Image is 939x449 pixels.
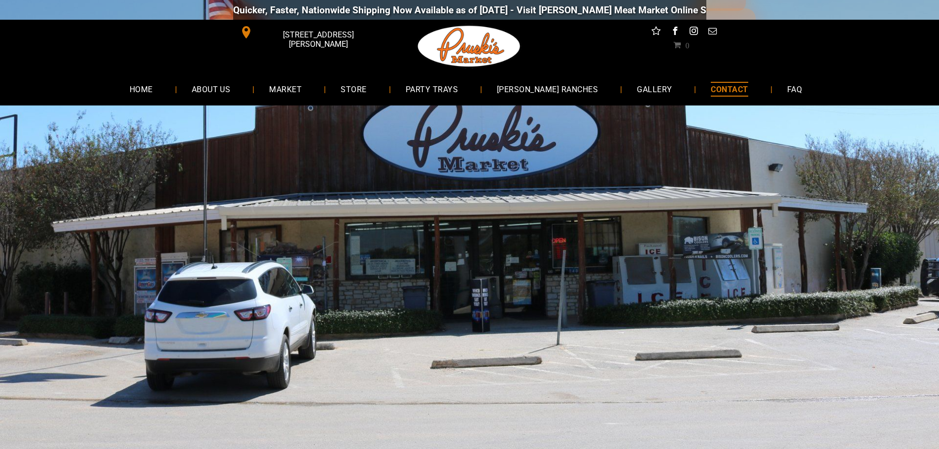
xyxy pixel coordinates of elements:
a: instagram [687,25,700,40]
a: MARKET [254,76,316,102]
img: Pruski-s+Market+HQ+Logo2-259w.png [416,20,522,73]
a: Social network [650,25,662,40]
a: FAQ [772,76,817,102]
a: GALLERY [622,76,687,102]
span: 0 [685,41,689,49]
a: ABOUT US [177,76,245,102]
a: PARTY TRAYS [391,76,473,102]
a: STORE [326,76,381,102]
span: [STREET_ADDRESS][PERSON_NAME] [254,25,382,54]
a: [PERSON_NAME] RANCHES [482,76,613,102]
a: email [706,25,719,40]
a: [STREET_ADDRESS][PERSON_NAME] [233,25,384,40]
a: facebook [668,25,681,40]
a: HOME [115,76,168,102]
a: CONTACT [696,76,763,102]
